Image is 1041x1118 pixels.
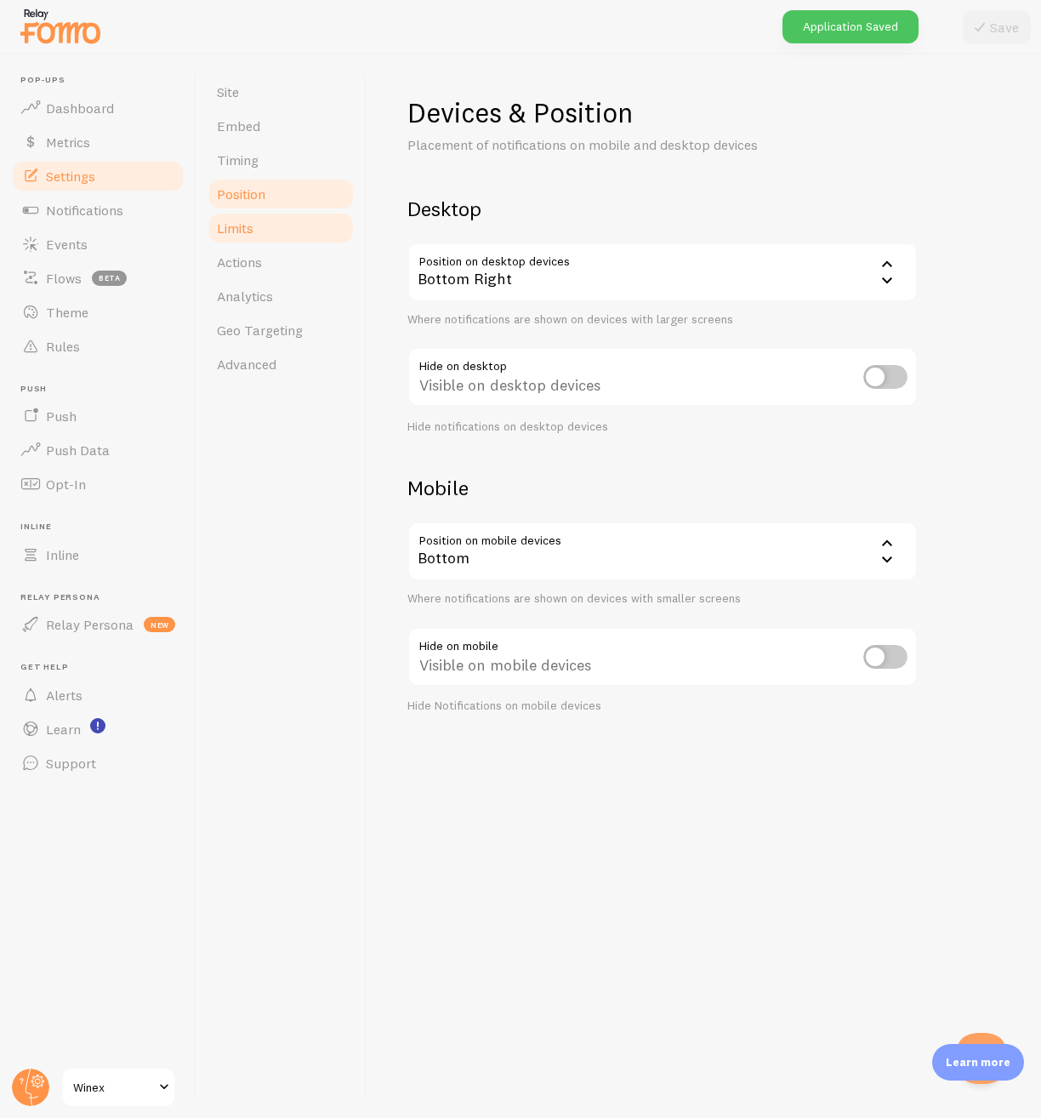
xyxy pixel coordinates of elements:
[407,419,918,435] div: Hide notifications on desktop devices
[956,1033,1007,1084] iframe: Help Scout Beacon - Open
[217,117,260,134] span: Embed
[20,384,185,395] span: Push
[46,476,86,493] span: Opt-In
[217,356,276,373] span: Advanced
[10,125,185,159] a: Metrics
[782,10,919,43] div: Application Saved
[10,159,185,193] a: Settings
[144,617,175,632] span: new
[407,312,918,328] div: Where notifications are shown on devices with larger screens
[46,755,96,772] span: Support
[10,712,185,746] a: Learn
[207,109,356,143] a: Embed
[20,592,185,603] span: Relay Persona
[10,678,185,712] a: Alerts
[90,718,105,733] svg: <p>Watch New Feature Tutorials!</p>
[10,467,185,501] a: Opt-In
[46,546,79,563] span: Inline
[217,322,303,339] span: Geo Targeting
[407,196,918,222] h2: Desktop
[46,442,110,459] span: Push Data
[10,746,185,780] a: Support
[207,245,356,279] a: Actions
[46,202,123,219] span: Notifications
[407,699,918,714] div: Hide Notifications on mobile devices
[407,95,918,130] h1: Devices & Position
[407,347,918,409] div: Visible on desktop devices
[10,607,185,642] a: Relay Persona new
[92,271,127,286] span: beta
[10,227,185,261] a: Events
[217,83,239,100] span: Site
[46,168,95,185] span: Settings
[10,329,185,363] a: Rules
[46,236,88,253] span: Events
[10,91,185,125] a: Dashboard
[207,313,356,347] a: Geo Targeting
[217,254,262,271] span: Actions
[10,193,185,227] a: Notifications
[46,270,82,287] span: Flows
[20,522,185,533] span: Inline
[932,1044,1024,1081] div: Learn more
[217,185,265,202] span: Position
[46,338,80,355] span: Rules
[20,662,185,673] span: Get Help
[407,135,816,155] p: Placement of notifications on mobile and desktop devices
[217,288,273,305] span: Analytics
[10,538,185,572] a: Inline
[207,75,356,109] a: Site
[10,433,185,467] a: Push Data
[207,143,356,177] a: Timing
[46,408,77,425] span: Push
[407,475,918,501] h2: Mobile
[46,100,114,117] span: Dashboard
[46,134,90,151] span: Metrics
[217,151,259,168] span: Timing
[18,4,103,48] img: fomo-relay-logo-orange.svg
[73,1077,154,1098] span: Winex
[46,721,81,738] span: Learn
[946,1054,1010,1070] p: Learn more
[207,211,356,245] a: Limits
[10,399,185,433] a: Push
[407,242,918,302] div: Bottom Right
[61,1067,176,1108] a: Winex
[46,616,134,633] span: Relay Persona
[20,75,185,86] span: Pop-ups
[10,261,185,295] a: Flows beta
[10,295,185,329] a: Theme
[407,627,918,689] div: Visible on mobile devices
[407,522,918,581] div: Bottom
[207,279,356,313] a: Analytics
[46,687,82,704] span: Alerts
[207,177,356,211] a: Position
[407,591,918,607] div: Where notifications are shown on devices with smaller screens
[217,220,253,237] span: Limits
[207,347,356,381] a: Advanced
[46,304,88,321] span: Theme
